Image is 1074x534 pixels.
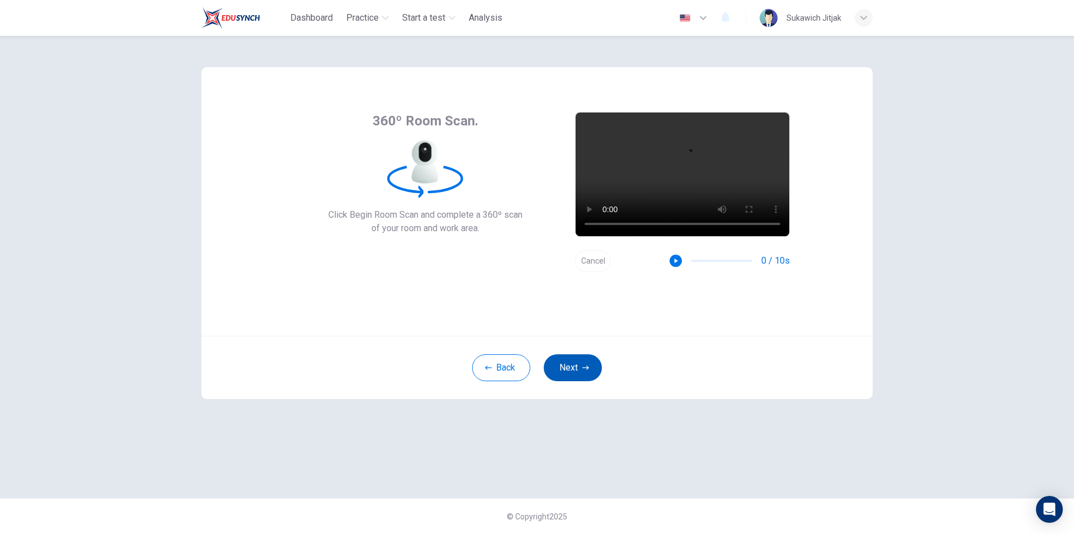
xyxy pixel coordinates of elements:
span: Start a test [402,11,445,25]
a: Train Test logo [201,7,286,29]
div: Open Intercom Messenger [1036,496,1063,523]
span: Practice [346,11,379,25]
button: Back [472,354,530,381]
img: Profile picture [760,9,778,27]
button: Dashboard [286,8,337,28]
button: Start a test [398,8,460,28]
button: Next [544,354,602,381]
span: Click Begin Room Scan and complete a 360º scan [328,208,522,222]
img: Train Test logo [201,7,260,29]
img: en [678,14,692,22]
div: Sukawich Jitjak [786,11,841,25]
span: Dashboard [290,11,333,25]
span: Analysis [469,11,502,25]
span: of your room and work area. [328,222,522,235]
span: 0 / 10s [761,254,790,268]
button: Practice [342,8,393,28]
span: 360º Room Scan. [373,112,478,130]
span: © Copyright 2025 [507,512,567,521]
button: Cancel [575,250,611,272]
button: Analysis [464,8,507,28]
